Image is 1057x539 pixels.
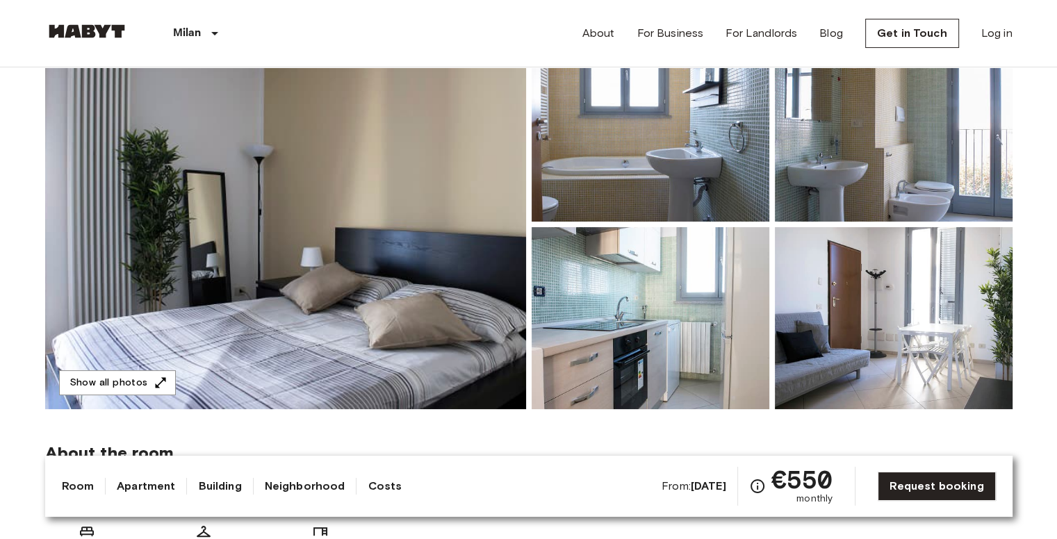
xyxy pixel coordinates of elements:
a: Request booking [878,472,995,501]
img: Picture of unit IT-14-018-001-03H [775,227,1013,409]
span: monthly [796,492,833,506]
img: Marketing picture of unit IT-14-018-001-03H [45,40,526,409]
img: Picture of unit IT-14-018-001-03H [532,227,769,409]
img: Picture of unit IT-14-018-001-03H [775,40,1013,222]
a: Costs [368,478,402,495]
a: About [582,25,615,42]
p: Milan [173,25,202,42]
a: Log in [981,25,1013,42]
a: Apartment [117,478,175,495]
a: Building [198,478,241,495]
button: Show all photos [59,370,176,396]
img: Picture of unit IT-14-018-001-03H [532,40,769,222]
a: Room [62,478,95,495]
a: Blog [819,25,843,42]
span: About the room [45,442,1013,463]
a: Get in Touch [865,19,959,48]
a: For Business [637,25,703,42]
span: €550 [771,467,833,492]
span: From: [662,479,726,494]
svg: Check cost overview for full price breakdown. Please note that discounts apply to new joiners onl... [749,478,766,495]
a: For Landlords [726,25,797,42]
b: [DATE] [691,479,726,492]
a: Neighborhood [265,478,345,495]
img: Habyt [45,24,129,38]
